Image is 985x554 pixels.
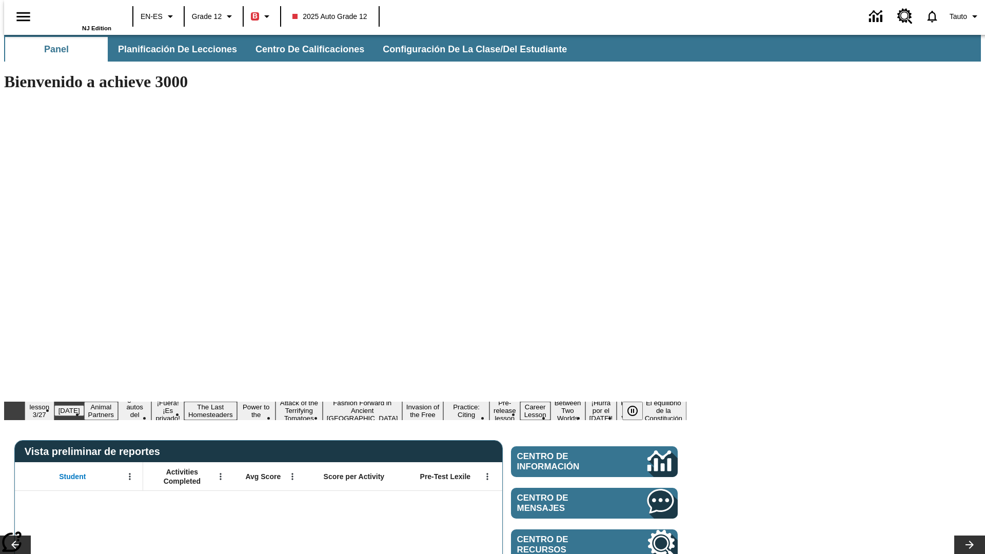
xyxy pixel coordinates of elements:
[285,469,300,484] button: Abrir menú
[324,472,385,481] span: Score per Activity
[151,398,184,424] button: Slide 5 ¡Fuera! ¡Es privado!
[863,3,891,31] a: Centro de información
[275,398,323,424] button: Slide 8 Attack of the Terrifying Tomatoes
[45,5,111,25] a: Portada
[148,467,216,486] span: Activities Completed
[520,402,550,420] button: Slide 13 Career Lesson
[255,44,364,55] span: Centro de calificaciones
[82,25,111,31] span: NJ Edition
[44,44,69,55] span: Panel
[25,394,54,428] button: Slide 1 Test lesson 3/27 en
[585,398,617,424] button: Slide 15 ¡Hurra por el Día de la Constitución!
[84,402,118,420] button: Slide 3 Animal Partners
[237,394,275,428] button: Slide 7 Solar Power to the People
[247,7,277,26] button: Boost El color de la clase es rojo. Cambiar el color de la clase.
[4,35,981,62] div: Subbarra de navegación
[141,11,163,22] span: EN-ES
[59,472,86,481] span: Student
[511,488,678,519] a: Centro de mensajes
[5,37,108,62] button: Panel
[420,472,471,481] span: Pre-Test Lexile
[122,469,137,484] button: Abrir menú
[188,7,240,26] button: Grado: Grade 12, Elige un grado
[110,37,245,62] button: Planificación de lecciones
[954,536,985,554] button: Carrusel de lecciones, seguir
[622,402,653,420] div: Pausar
[641,398,686,424] button: Slide 17 El equilibrio de la Constitución
[517,451,613,472] span: Centro de información
[550,398,585,424] button: Slide 14 Between Two Worlds
[118,394,151,428] button: Slide 4 ¿Los autos del futuro?
[517,493,617,513] span: Centro de mensajes
[511,446,678,477] a: Centro de información
[245,472,281,481] span: Avg Score
[213,469,228,484] button: Abrir menú
[375,37,575,62] button: Configuración de la clase/del estudiante
[136,7,181,26] button: Language: EN-ES, Selecciona un idioma
[118,44,237,55] span: Planificación de lecciones
[45,4,111,31] div: Portada
[617,398,640,424] button: Slide 16 Point of View
[4,72,686,91] h1: Bienvenido a achieve 3000
[247,37,372,62] button: Centro de calificaciones
[945,7,985,26] button: Perfil/Configuración
[402,394,444,428] button: Slide 10 The Invasion of the Free CD
[192,11,222,22] span: Grade 12
[622,402,643,420] button: Pausar
[184,402,237,420] button: Slide 6 The Last Homesteaders
[950,11,967,22] span: Tauto
[8,2,38,32] button: Abrir el menú lateral
[891,3,919,30] a: Centro de recursos, Se abrirá en una pestaña nueva.
[443,394,489,428] button: Slide 11 Mixed Practice: Citing Evidence
[383,44,567,55] span: Configuración de la clase/del estudiante
[480,469,495,484] button: Abrir menú
[54,405,84,416] button: Slide 2 Día del Trabajo
[292,11,367,22] span: 2025 Auto Grade 12
[252,10,258,23] span: B
[489,398,520,424] button: Slide 12 Pre-release lesson
[919,3,945,30] a: Notificaciones
[323,398,402,424] button: Slide 9 Fashion Forward in Ancient Rome
[4,37,576,62] div: Subbarra de navegación
[25,446,165,458] span: Vista preliminar de reportes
